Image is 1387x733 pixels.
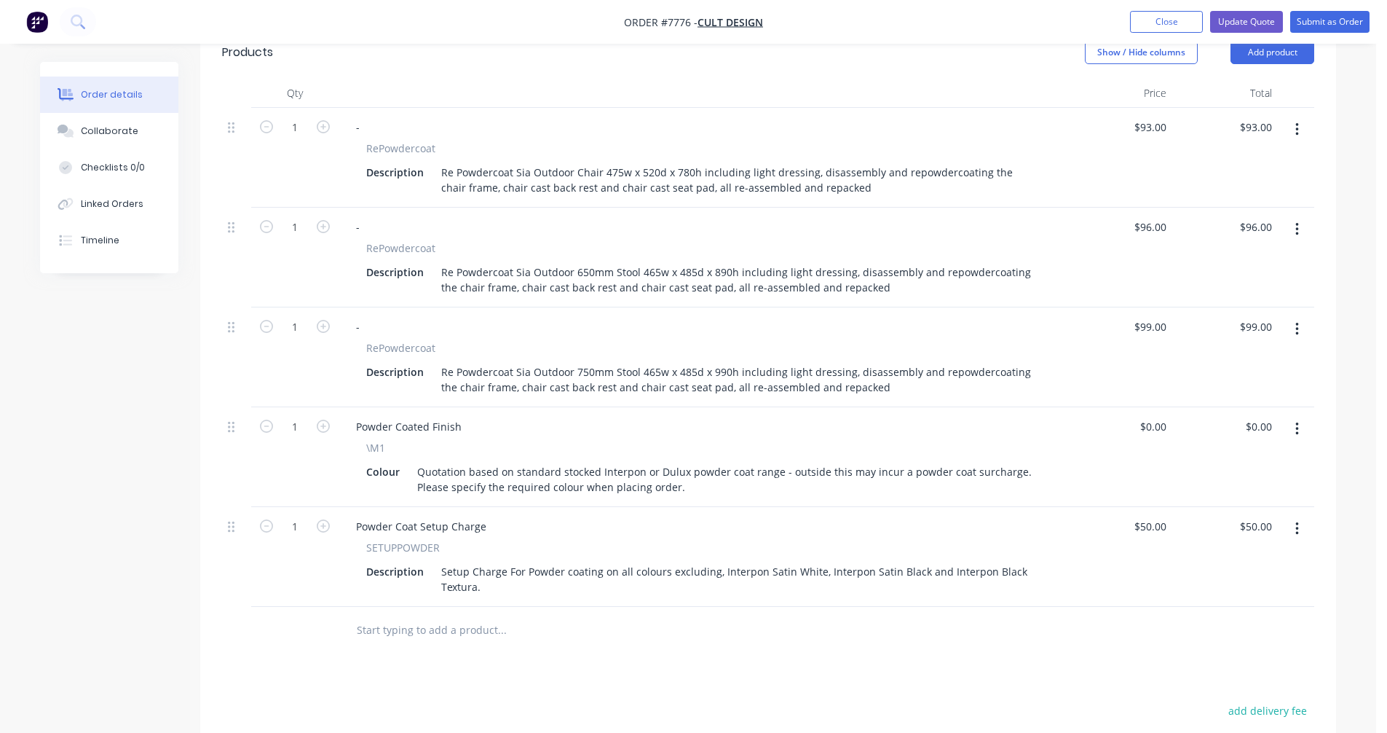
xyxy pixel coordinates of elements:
[360,561,430,582] div: Description
[366,440,385,455] span: \M1
[1085,41,1198,64] button: Show / Hide columns
[40,186,178,222] button: Linked Orders
[366,540,440,555] span: SETUPPOWDER
[344,316,371,337] div: -
[366,340,435,356] span: RePowdercoat
[435,162,1039,198] div: Re Powdercoat Sia Outdoor Chair 475w x 520d x 780h including light dressing, disassembly and repo...
[81,88,143,101] div: Order details
[366,141,435,156] span: RePowdercoat
[81,234,119,247] div: Timeline
[1230,41,1314,64] button: Add product
[81,197,143,211] div: Linked Orders
[251,79,339,108] div: Qty
[624,15,698,29] span: Order #7776 -
[435,262,1039,298] div: Re Powdercoat Sia Outdoor 650mm Stool 465w x 485d x 890h including light dressing, disassembly an...
[366,240,435,256] span: RePowdercoat
[1290,11,1370,33] button: Submit as Order
[435,561,1039,597] div: Setup Charge For Powder coating on all colours excluding, Interpon Satin White, Interpon Satin Bl...
[360,162,430,183] div: Description
[411,461,1039,498] div: Quotation based on standard stocked Interpon or Dulux powder coat range - outside this may incur ...
[1172,79,1278,108] div: Total
[1210,11,1283,33] button: Update Quote
[435,361,1039,398] div: Re Powdercoat Sia Outdoor 750mm Stool 465w x 485d x 990h including light dressing, disassembly an...
[698,15,763,29] a: Cult Design
[1130,11,1203,33] button: Close
[40,77,178,113] button: Order details
[40,113,178,149] button: Collaborate
[344,216,371,238] div: -
[360,262,430,283] div: Description
[26,11,48,33] img: Factory
[1067,79,1172,108] div: Price
[356,616,647,645] input: Start typing to add a product...
[344,416,473,437] div: Powder Coated Finish
[344,516,498,537] div: Powder Coat Setup Charge
[222,44,273,61] div: Products
[81,125,138,138] div: Collaborate
[360,461,406,482] div: Colour
[1220,701,1314,721] button: add delivery fee
[40,149,178,186] button: Checklists 0/0
[344,117,371,138] div: -
[81,161,145,174] div: Checklists 0/0
[40,222,178,259] button: Timeline
[360,361,430,383] div: Description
